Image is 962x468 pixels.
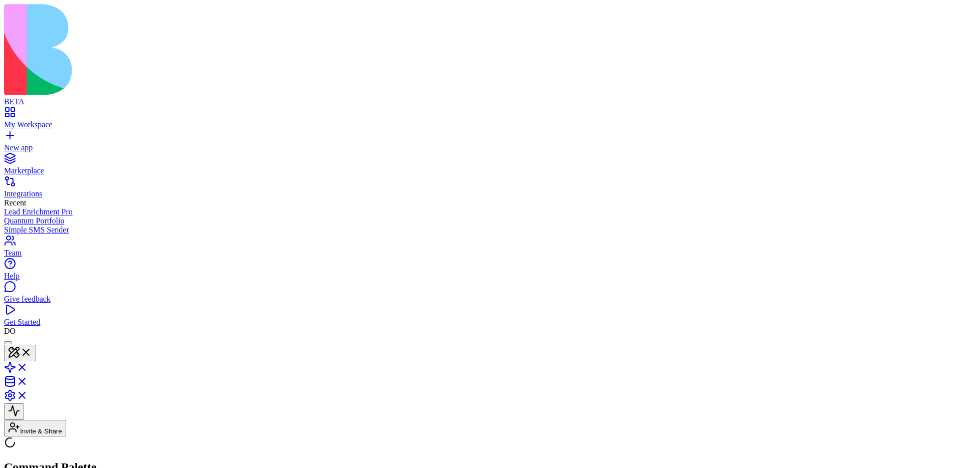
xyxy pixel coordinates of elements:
a: Integrations [4,180,958,198]
a: New app [4,134,958,152]
div: New app [4,143,958,152]
a: Marketplace [4,157,958,175]
div: Integrations [4,189,958,198]
span: DO [4,327,16,335]
span: Recent [4,198,26,207]
div: Team [4,249,958,258]
img: logo [4,4,407,95]
div: My Workspace [4,120,958,129]
a: Give feedback [4,286,958,304]
a: Get Started [4,309,958,327]
a: Team [4,240,958,258]
a: My Workspace [4,111,958,129]
div: Get Started [4,318,958,327]
a: Lead Enrichment Pro [4,207,958,216]
a: Simple SMS Sender [4,225,958,235]
button: Invite & Share [4,420,66,436]
a: Help [4,263,958,281]
div: Give feedback [4,295,958,304]
div: Help [4,272,958,281]
div: BETA [4,97,958,106]
a: Quantum Portfolio [4,216,958,225]
div: Marketplace [4,166,958,175]
a: BETA [4,88,958,106]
